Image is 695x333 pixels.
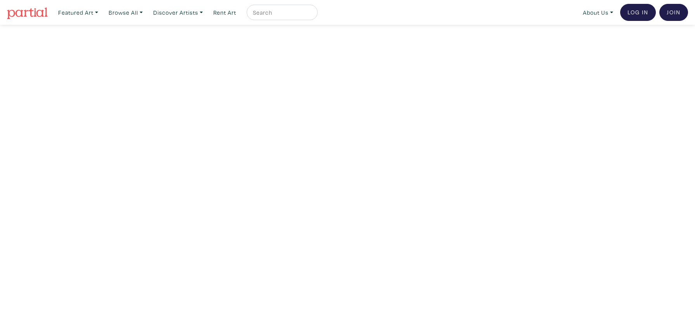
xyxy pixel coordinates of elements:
a: Log In [620,4,656,21]
a: Join [659,4,688,21]
a: About Us [579,5,617,21]
a: Browse All [105,5,146,21]
a: Discover Artists [150,5,206,21]
a: Rent Art [210,5,240,21]
input: Search [252,8,310,17]
a: Featured Art [55,5,102,21]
